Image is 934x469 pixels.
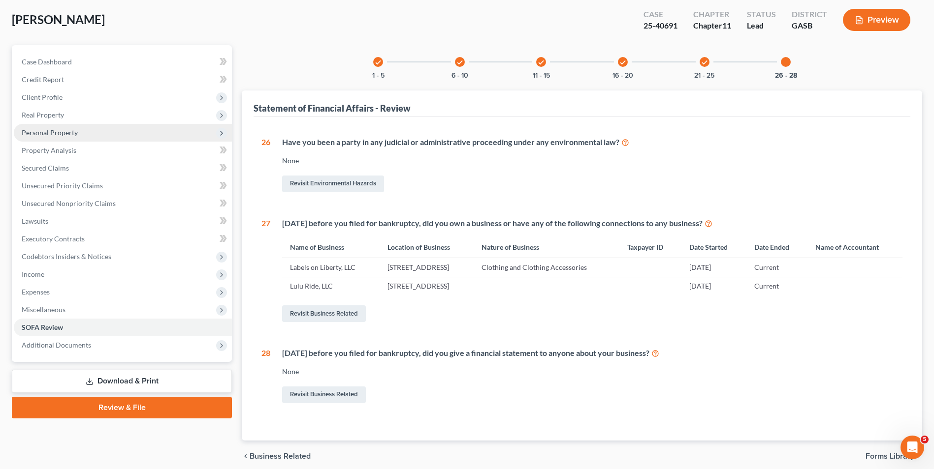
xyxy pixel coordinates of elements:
td: Current [746,277,807,295]
span: Unsecured Priority Claims [22,181,103,190]
a: Revisit Business Related [282,305,366,322]
button: 6 - 10 [451,72,468,79]
a: Revisit Environmental Hazards [282,176,384,192]
span: Property Analysis [22,146,76,154]
a: Lawsuits [14,212,232,230]
div: [DATE] before you filed for bankruptcy, did you give a financial statement to anyone about your b... [282,348,902,359]
a: Executory Contracts [14,230,232,248]
div: None [282,367,902,377]
button: chevron_left Business Related [242,452,311,460]
div: None [282,156,902,166]
div: 27 [261,218,270,324]
button: 16 - 20 [612,72,633,79]
span: Codebtors Insiders & Notices [22,252,111,261]
span: Expenses [22,288,50,296]
div: District [792,9,827,20]
div: Status [747,9,776,20]
button: 26 - 28 [775,72,797,79]
button: 1 - 5 [372,72,385,79]
div: Statement of Financial Affairs - Review [254,102,411,114]
span: Income [22,270,44,278]
a: Revisit Business Related [282,386,366,403]
span: Miscellaneous [22,305,65,314]
a: Download & Print [12,370,232,393]
div: [DATE] before you filed for bankruptcy, did you own a business or have any of the following conne... [282,218,902,229]
a: Review & File [12,397,232,418]
th: Name of Accountant [807,236,902,258]
span: Business Related [250,452,311,460]
div: Chapter [693,9,731,20]
span: 11 [722,21,731,30]
div: GASB [792,20,827,31]
span: 5 [921,436,929,443]
td: Labels on Liberty, LLC [282,258,380,277]
i: check [619,59,626,66]
i: chevron_left [242,452,250,460]
th: Date Started [681,236,746,258]
a: Credit Report [14,71,232,88]
span: Secured Claims [22,164,69,172]
div: Have you been a party in any judicial or administrative proceeding under any environmental law? [282,137,902,148]
iframe: Intercom live chat [901,436,924,459]
button: 11 - 15 [533,72,550,79]
th: Name of Business [282,236,380,258]
span: [PERSON_NAME] [12,12,105,27]
a: SOFA Review [14,319,232,336]
i: check [375,59,382,66]
th: Date Ended [746,236,807,258]
span: Personal Property [22,128,78,137]
a: Case Dashboard [14,53,232,71]
a: Unsecured Priority Claims [14,177,232,195]
td: [STREET_ADDRESS] [380,258,474,277]
span: Credit Report [22,75,64,84]
div: 25-40691 [644,20,677,31]
button: 21 - 25 [694,72,714,79]
span: Real Property [22,111,64,119]
th: Taxpayer ID [619,236,681,258]
td: Lulu Ride, LLC [282,277,380,295]
span: Client Profile [22,93,63,101]
span: Additional Documents [22,341,91,349]
div: 26 [261,137,270,194]
button: Preview [843,9,910,31]
i: check [538,59,545,66]
span: Unsecured Nonpriority Claims [22,199,116,207]
span: Lawsuits [22,217,48,225]
td: Clothing and Clothing Accessories [474,258,619,277]
td: [DATE] [681,277,746,295]
span: Case Dashboard [22,58,72,66]
span: SOFA Review [22,323,63,331]
span: Executory Contracts [22,234,85,243]
th: Location of Business [380,236,474,258]
div: 28 [261,348,270,405]
div: Case [644,9,677,20]
td: Current [746,258,807,277]
th: Nature of Business [474,236,619,258]
a: Property Analysis [14,142,232,159]
a: Secured Claims [14,159,232,177]
span: Forms Library [866,452,914,460]
i: check [456,59,463,66]
div: Lead [747,20,776,31]
button: Forms Library chevron_right [866,452,922,460]
i: check [701,59,708,66]
div: Chapter [693,20,731,31]
a: Unsecured Nonpriority Claims [14,195,232,212]
td: [STREET_ADDRESS] [380,277,474,295]
td: [DATE] [681,258,746,277]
